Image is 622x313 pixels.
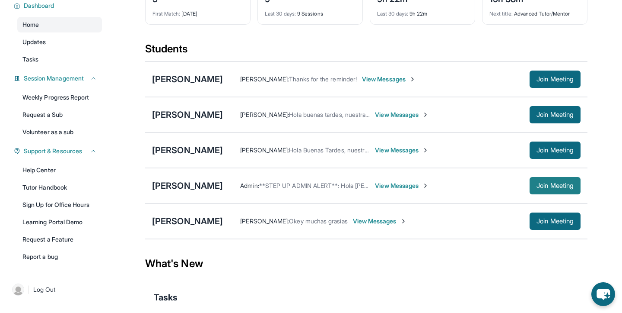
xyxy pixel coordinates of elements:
[17,34,102,50] a: Updates
[489,5,580,17] div: Advanced Tutor/Mentor
[530,106,581,123] button: Join Meeting
[422,182,429,189] img: Chevron-Right
[17,162,102,178] a: Help Center
[152,144,223,156] div: [PERSON_NAME]
[152,10,180,17] span: First Match :
[17,180,102,195] a: Tutor Handbook
[591,282,615,306] button: chat-button
[33,285,56,294] span: Log Out
[152,73,223,85] div: [PERSON_NAME]
[375,146,429,155] span: View Messages
[536,77,574,82] span: Join Meeting
[377,5,468,17] div: 9h 22m
[17,214,102,230] a: Learning Portal Demo
[265,5,355,17] div: 9 Sessions
[400,218,407,225] img: Chevron-Right
[28,284,30,295] span: |
[536,112,574,117] span: Join Meeting
[265,10,296,17] span: Last 30 days :
[145,245,587,283] div: What's New
[20,1,97,10] button: Dashboard
[422,111,429,118] img: Chevron-Right
[240,146,289,154] span: [PERSON_NAME] :
[22,38,46,46] span: Updates
[353,217,407,226] span: View Messages
[377,10,408,17] span: Last 30 days :
[240,75,289,83] span: [PERSON_NAME] :
[362,75,416,84] span: View Messages
[24,74,84,83] span: Session Management
[17,197,102,213] a: Sign Up for Office Hours
[17,17,102,32] a: Home
[489,10,513,17] span: Next title :
[530,177,581,194] button: Join Meeting
[22,55,38,64] span: Tasks
[289,75,357,83] span: Thanks for the reminder!
[24,147,82,155] span: Support & Resources
[12,284,24,296] img: user-img
[17,52,102,67] a: Tasks
[152,109,223,121] div: [PERSON_NAME]
[536,183,574,188] span: Join Meeting
[154,291,178,303] span: Tasks
[530,213,581,230] button: Join Meeting
[17,107,102,123] a: Request a Sub
[22,20,39,29] span: Home
[409,76,416,83] img: Chevron-Right
[20,147,97,155] button: Support & Resources
[17,124,102,140] a: Volunteer as a sub
[375,110,429,119] span: View Messages
[375,181,429,190] span: View Messages
[240,182,259,189] span: Admin :
[289,217,347,225] span: Okey muchas grasias
[17,232,102,247] a: Request a Feature
[240,217,289,225] span: [PERSON_NAME] :
[24,1,54,10] span: Dashboard
[9,280,102,299] a: |Log Out
[152,5,243,17] div: [DATE]
[536,219,574,224] span: Join Meeting
[530,71,581,88] button: Join Meeting
[536,148,574,153] span: Join Meeting
[20,74,97,83] button: Session Management
[17,90,102,105] a: Weekly Progress Report
[17,249,102,265] a: Report a bug
[145,42,587,61] div: Students
[289,146,457,154] span: Hola Buenas Tardes, nuestra junta comenzará en 30 minutos!
[152,180,223,192] div: [PERSON_NAME]
[240,111,289,118] span: [PERSON_NAME] :
[530,142,581,159] button: Join Meeting
[152,215,223,227] div: [PERSON_NAME]
[422,147,429,154] img: Chevron-Right
[289,111,463,118] span: Hola buenas tardes, nuestra reunión comenzará en 30 minutos.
